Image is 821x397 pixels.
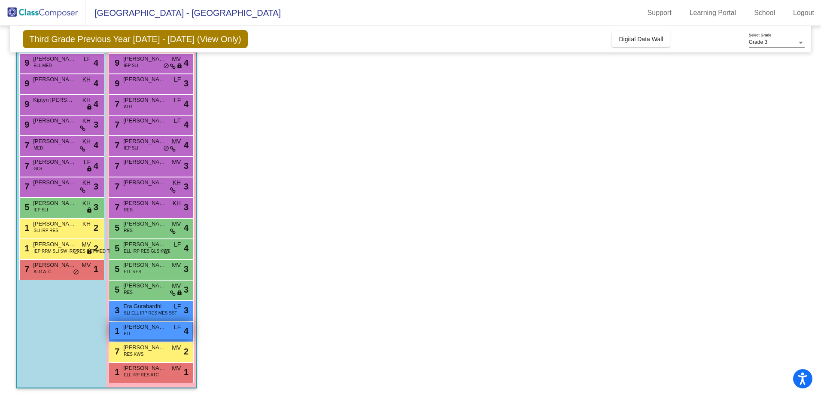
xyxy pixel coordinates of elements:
span: ALG ATC [33,269,52,275]
span: 5 [113,244,119,253]
span: 4 [184,118,189,131]
span: [PERSON_NAME] [123,281,166,290]
span: KH [82,96,91,105]
span: 7 [113,202,119,212]
span: LF [174,240,181,249]
span: 3 [94,180,98,193]
span: RES [124,227,133,234]
span: [PERSON_NAME] [123,220,166,228]
span: [PERSON_NAME] [33,137,76,146]
span: [PERSON_NAME] [123,343,166,352]
span: [PERSON_NAME] [33,55,76,63]
span: [PERSON_NAME] [123,55,166,63]
span: 3 [184,283,189,296]
span: do_not_disturb_alt [163,145,169,152]
a: School [747,6,782,20]
span: Third Grade Previous Year [DATE] - [DATE] (View Only) [23,30,248,48]
span: 9 [113,58,119,67]
span: KH [173,199,181,208]
span: [PERSON_NAME] [33,240,76,249]
span: 7 [22,161,29,171]
span: 4 [184,324,189,337]
span: KH [82,220,91,229]
span: KH [82,178,91,187]
span: 3 [94,201,98,214]
span: [PERSON_NAME] [123,199,166,208]
a: Support [641,6,678,20]
span: ELL IRP RES GLS KWS [124,248,170,254]
a: Logout [786,6,821,20]
span: IEP RRM SLI SW IRP RES SST MED TRU ATC [33,248,125,254]
span: do_not_disturb_alt [73,269,79,276]
span: [GEOGRAPHIC_DATA] - [GEOGRAPHIC_DATA] [86,6,281,20]
span: LF [174,302,181,311]
span: GLS [33,165,42,172]
span: Era Gurabardhi [123,302,166,311]
span: lock [86,166,92,173]
span: 3 [184,159,189,172]
span: IEP SLI [124,62,138,69]
span: MV [172,55,181,64]
span: RES [124,207,133,213]
span: 5 [22,202,29,212]
span: [PERSON_NAME] [PERSON_NAME] [123,158,166,166]
span: 3 [184,263,189,275]
span: 3 [184,304,189,317]
span: 7 [22,264,29,274]
span: [PERSON_NAME] Patroza Somo [123,240,166,249]
span: Kiptyn [PERSON_NAME] [33,96,76,104]
span: [PERSON_NAME] [123,261,166,269]
span: [PERSON_NAME] [123,137,166,146]
span: 3 [184,180,189,193]
span: [PERSON_NAME] [123,96,166,104]
span: LF [174,116,181,125]
span: 3 [94,118,98,131]
span: 4 [94,98,98,110]
span: 1 [113,326,119,336]
span: 7 [22,140,29,150]
span: 2 [94,221,98,234]
span: 1 [184,366,189,379]
span: 9 [22,79,29,88]
span: ELL RES [124,269,141,275]
span: 5 [113,223,119,232]
span: KH [82,137,91,146]
span: [PERSON_NAME] [123,178,166,187]
button: Digital Data Wall [612,31,670,47]
span: [PERSON_NAME] [123,116,166,125]
span: 4 [184,221,189,234]
span: 4 [94,139,98,152]
span: IEP SLI [124,145,138,151]
span: [PERSON_NAME] [123,75,166,84]
span: MV [172,158,181,167]
span: 3 [113,305,119,315]
span: [PERSON_NAME] [33,199,76,208]
span: [PERSON_NAME] [33,261,76,269]
span: ELL MED [33,62,52,69]
span: 9 [113,79,119,88]
span: 1 [22,244,29,253]
span: 3 [184,77,189,90]
span: MV [172,220,181,229]
span: ELL IRP RES ATC [124,372,159,378]
span: 3 [184,201,189,214]
span: [PERSON_NAME] [123,364,166,373]
span: SLI IRP RES [33,227,58,234]
span: 4 [184,242,189,255]
span: [PERSON_NAME] [33,75,76,84]
span: MV [172,364,181,373]
span: 9 [22,58,29,67]
span: do_not_disturb_alt [163,248,169,255]
span: [PERSON_NAME] [123,323,166,331]
span: MV [172,281,181,290]
span: RES [124,289,133,296]
span: LF [174,96,181,105]
span: 2 [184,345,189,358]
span: MED [33,145,43,151]
span: 5 [113,285,119,294]
span: 7 [113,347,119,356]
span: 5 [113,264,119,274]
span: 4 [184,56,189,69]
span: Digital Data Wall [619,36,663,43]
span: do_not_disturb_alt [73,248,79,255]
